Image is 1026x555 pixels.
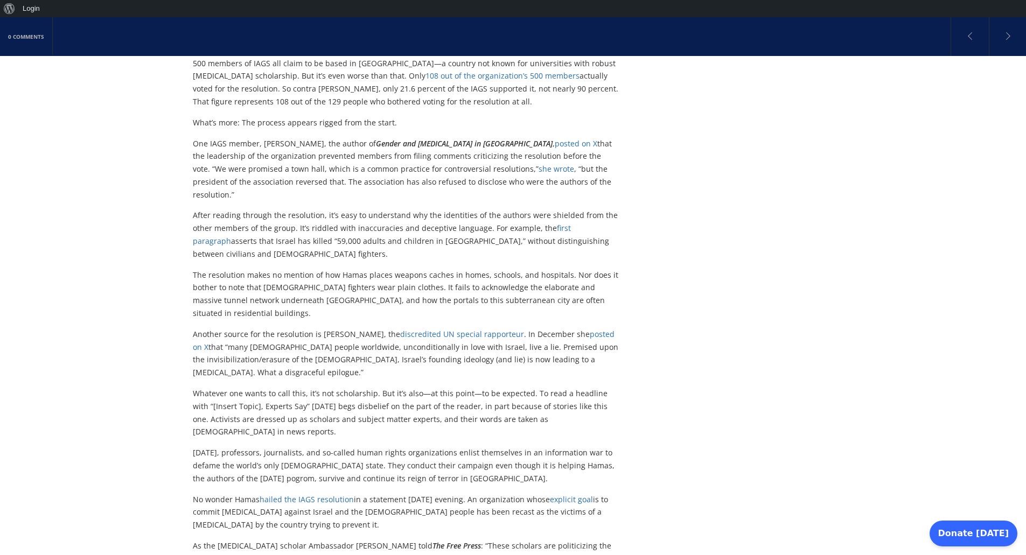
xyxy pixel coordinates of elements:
[376,138,553,149] em: Gender and [MEDICAL_DATA] in [GEOGRAPHIC_DATA]
[193,44,620,108] p: IAGS’s open membership is important because as [PERSON_NAME] learned in his research on the websi...
[193,209,620,260] p: After reading through the resolution, it’s easy to understand why the identities of the authors w...
[193,329,615,352] a: posted on X
[550,494,593,504] a: explicit goal
[539,164,574,174] a: she wrote
[193,493,620,531] p: No wonder Hamas in a statement [DATE] evening. An organization whose is to commit [MEDICAL_DATA] ...
[400,329,524,339] a: discredited UN special rapporteur
[555,138,597,149] a: posted on X
[193,269,620,320] p: The resolution makes no mention of how Hamas places weapons caches in homes, schools, and hospita...
[193,328,620,379] p: Another source for the resolution is [PERSON_NAME], the . In December she that “many [DEMOGRAPHIC...
[193,116,620,129] p: What’s more: The process appears rigged from the start.
[432,540,481,551] em: The Free Press
[193,387,620,438] p: Whatever one wants to call this, it’s not scholarship. But it’s also—at this point—to be expected...
[260,494,354,504] a: hailed the IAGS resolution
[193,137,620,201] p: One IAGS member, [PERSON_NAME], the author of , that the leadership of the organization prevented...
[425,71,580,81] a: 108 out of the organization’s 500 members
[193,446,620,484] p: [DATE], professors, journalists, and so-called human rights organizations enlist themselves in an...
